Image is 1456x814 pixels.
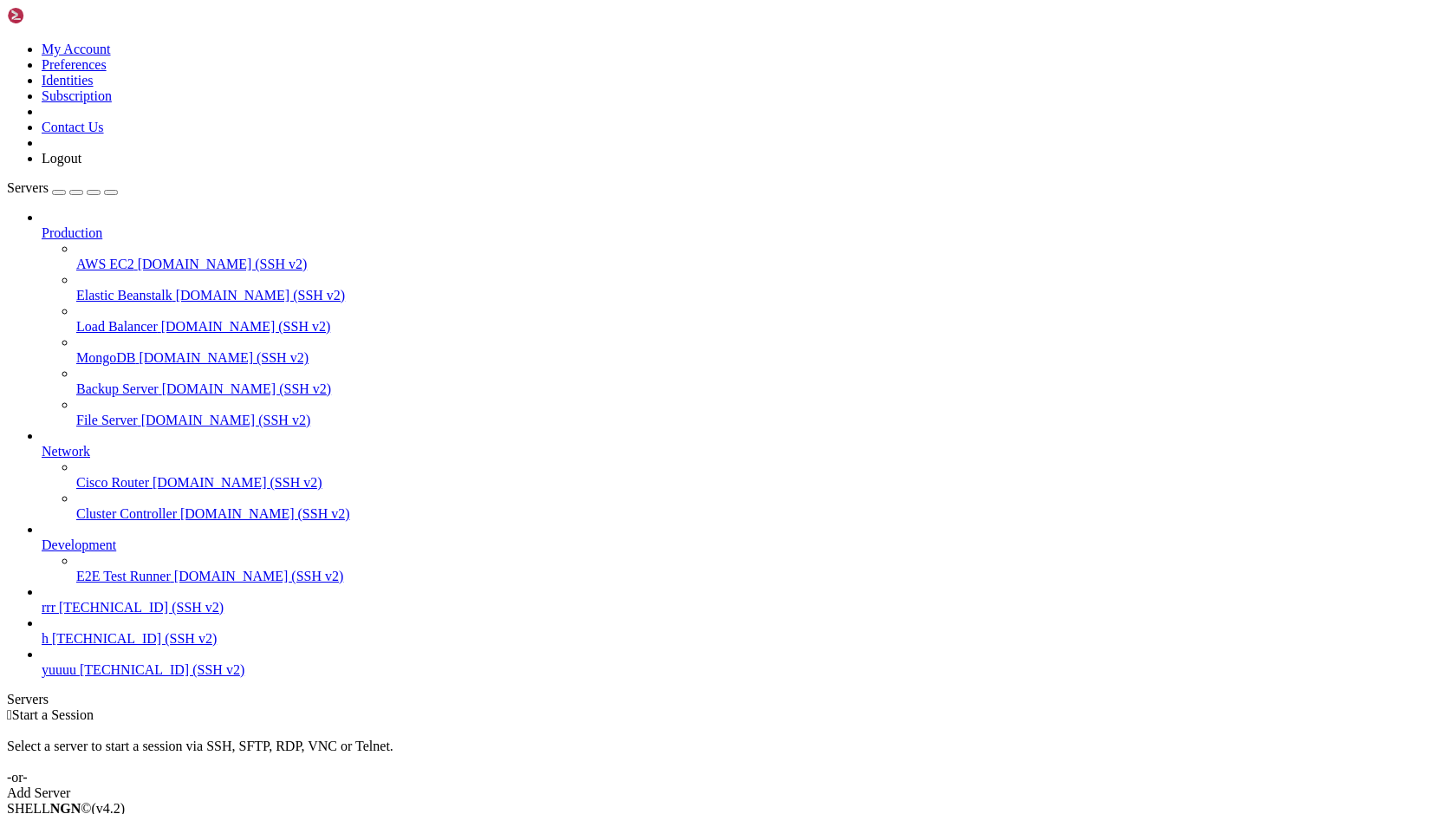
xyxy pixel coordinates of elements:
div: Select a server to start a session via SSH, SFTP, RDP, VNC or Telnet. -or- [7,723,1449,785]
li: Load Balancer [DOMAIN_NAME] (SSH v2) [76,303,1449,335]
a: Servers [7,180,118,195]
span: [DOMAIN_NAME] (SSH v2) [153,475,322,490]
span: Elastic Beanstalk [76,288,172,303]
span: [DOMAIN_NAME] (SSH v2) [180,506,350,521]
li: E2E Test Runner [DOMAIN_NAME] (SSH v2) [76,553,1449,584]
span: [DOMAIN_NAME] (SSH v2) [161,319,331,334]
span: [DOMAIN_NAME] (SSH v2) [138,257,308,271]
span:  [7,707,12,722]
li: MongoDB [DOMAIN_NAME] (SSH v2) [76,335,1449,366]
a: Cluster Controller [DOMAIN_NAME] (SSH v2) [76,506,1449,522]
a: Cisco Router [DOMAIN_NAME] (SSH v2) [76,475,1449,491]
a: Load Balancer [DOMAIN_NAME] (SSH v2) [76,319,1449,335]
li: rrr [TECHNICAL_ID] (SSH v2) [42,584,1449,615]
li: Elastic Beanstalk [DOMAIN_NAME] (SSH v2) [76,272,1449,303]
span: yuuuu [42,662,76,677]
a: My Account [42,42,111,56]
a: MongoDB [DOMAIN_NAME] (SSH v2) [76,350,1449,366]
span: [DOMAIN_NAME] (SSH v2) [162,381,332,396]
li: Network [42,428,1449,522]
img: Shellngn [7,7,107,24]
a: Subscription [42,88,112,103]
a: rrr [TECHNICAL_ID] (SSH v2) [42,600,1449,615]
a: h [TECHNICAL_ID] (SSH v2) [42,631,1449,647]
li: Cluster Controller [DOMAIN_NAME] (SSH v2) [76,491,1449,522]
span: Load Balancer [76,319,158,334]
span: [TECHNICAL_ID] (SSH v2) [59,600,224,615]
span: Start a Session [12,707,94,722]
span: Cluster Controller [76,506,177,521]
span: E2E Test Runner [76,569,171,583]
span: rrr [42,600,55,615]
li: AWS EC2 [DOMAIN_NAME] (SSH v2) [76,241,1449,272]
a: Backup Server [DOMAIN_NAME] (SSH v2) [76,381,1449,397]
span: [DOMAIN_NAME] (SSH v2) [139,350,309,365]
span: [DOMAIN_NAME] (SSH v2) [141,413,311,427]
span: Backup Server [76,381,159,396]
span: Servers [7,180,49,195]
span: Cisco Router [76,475,149,490]
span: [TECHNICAL_ID] (SSH v2) [80,662,244,677]
a: Contact Us [42,120,104,134]
span: Production [42,225,102,240]
a: yuuuu [TECHNICAL_ID] (SSH v2) [42,662,1449,678]
span: Development [42,537,116,552]
span: [TECHNICAL_ID] (SSH v2) [52,631,217,646]
li: yuuuu [TECHNICAL_ID] (SSH v2) [42,647,1449,678]
span: MongoDB [76,350,135,365]
span: Network [42,444,90,459]
li: Cisco Router [DOMAIN_NAME] (SSH v2) [76,459,1449,491]
a: File Server [DOMAIN_NAME] (SSH v2) [76,413,1449,428]
a: Network [42,444,1449,459]
a: Preferences [42,57,107,72]
a: AWS EC2 [DOMAIN_NAME] (SSH v2) [76,257,1449,272]
a: Logout [42,151,81,166]
span: [DOMAIN_NAME] (SSH v2) [176,288,346,303]
span: File Server [76,413,138,427]
div: Servers [7,692,1449,707]
span: AWS EC2 [76,257,134,271]
li: Production [42,210,1449,428]
li: Backup Server [DOMAIN_NAME] (SSH v2) [76,366,1449,397]
a: Production [42,225,1449,241]
a: Elastic Beanstalk [DOMAIN_NAME] (SSH v2) [76,288,1449,303]
a: E2E Test Runner [DOMAIN_NAME] (SSH v2) [76,569,1449,584]
li: h [TECHNICAL_ID] (SSH v2) [42,615,1449,647]
a: Identities [42,73,94,88]
a: Development [42,537,1449,553]
span: h [42,631,49,646]
span: [DOMAIN_NAME] (SSH v2) [174,569,344,583]
div: Add Server [7,785,1449,801]
li: File Server [DOMAIN_NAME] (SSH v2) [76,397,1449,428]
li: Development [42,522,1449,584]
